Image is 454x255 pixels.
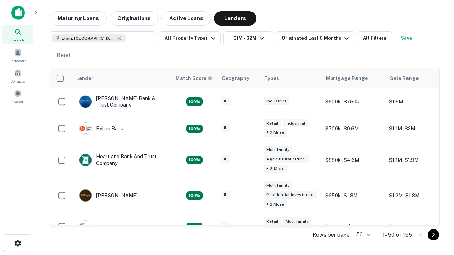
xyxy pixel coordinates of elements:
img: capitalize-icon.png [11,6,25,20]
div: Retail [264,119,281,127]
div: [PERSON_NAME] [79,189,138,202]
a: Saved [2,87,33,106]
div: IL [221,97,230,105]
a: Borrowers [2,46,33,65]
div: Byline Bank [79,122,123,135]
p: Rows per page: [312,231,351,239]
button: Save your search to get updates of matches that match your search criteria. [395,31,418,45]
div: Retail [264,217,281,226]
td: $700k - $9.6M [322,115,386,142]
button: Originations [110,11,159,25]
td: $1M - $1.6M [386,213,449,240]
div: Agricultural / Rural [264,155,309,163]
div: Multifamily [264,181,292,189]
div: Residential Investment [264,191,317,199]
img: picture [79,221,92,233]
div: + 2 more [264,129,287,137]
td: $1.1M - $1.9M [386,142,449,178]
th: Mortgage Range [322,68,386,88]
span: Saved [13,99,23,104]
div: Industrial [264,97,289,105]
div: Matching Properties: 28, hasApolloMatch: undefined [186,97,203,106]
td: $555.3k - $1.8M [322,213,386,240]
div: IL [221,222,230,230]
span: Elgin, [GEOGRAPHIC_DATA], [GEOGRAPHIC_DATA] [62,35,115,41]
th: Types [260,68,322,88]
div: Matching Properties: 24, hasApolloMatch: undefined [186,191,203,200]
div: Mortgage Range [326,74,368,83]
iframe: Chat Widget [419,198,454,232]
div: Lender [76,74,93,83]
a: Contacts [2,66,33,85]
th: Capitalize uses an advanced AI algorithm to match your search with the best lender. The match sco... [171,68,217,88]
div: Multifamily [283,217,311,226]
button: All Property Types [159,31,221,45]
div: IL [221,124,230,132]
div: Geography [222,74,249,83]
div: Multifamily [264,146,292,154]
button: Active Loans [161,11,211,25]
div: IL [221,191,230,199]
button: Go to next page [428,229,439,240]
div: Matching Properties: 19, hasApolloMatch: undefined [186,156,203,164]
span: Search [11,37,24,43]
a: Search [2,25,33,44]
td: $650k - $1.8M [322,178,386,214]
div: Capitalize uses an advanced AI algorithm to match your search with the best lender. The match sco... [176,74,212,82]
button: $1M - $2M [223,31,273,45]
div: 50 [354,229,371,240]
div: Types [264,74,279,83]
div: Originated Last 6 Months [282,34,351,42]
td: $880k - $4.6M [322,142,386,178]
p: 1–50 of 155 [383,231,412,239]
div: Sale Range [390,74,419,83]
button: Originated Last 6 Months [276,31,354,45]
td: $1.5M [386,88,449,115]
td: $1.2M - $1.8M [386,178,449,214]
div: Industrial [283,119,308,127]
th: Lender [72,68,171,88]
img: picture [79,189,92,202]
img: picture [79,154,92,166]
div: [PERSON_NAME] Bank & Trust Company [79,95,164,108]
button: Maturing Loans [50,11,107,25]
td: $600k - $750k [322,88,386,115]
div: Heartland Bank And Trust Company [79,153,164,166]
h6: Match Score [176,74,211,82]
td: $1.1M - $2M [386,115,449,142]
img: picture [79,96,92,108]
th: Geography [217,68,260,88]
span: Borrowers [9,58,26,63]
th: Sale Range [386,68,449,88]
div: + 2 more [264,200,287,209]
div: Matching Properties: 16, hasApolloMatch: undefined [186,223,203,231]
div: IL [221,155,230,163]
button: Reset [52,48,75,62]
img: picture [79,123,92,135]
div: Matching Properties: 16, hasApolloMatch: undefined [186,125,203,133]
button: All Filters [357,31,392,45]
span: Contacts [11,78,25,84]
div: + 3 more [264,165,287,173]
div: Millennium Bank [79,220,134,233]
button: Lenders [214,11,256,25]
